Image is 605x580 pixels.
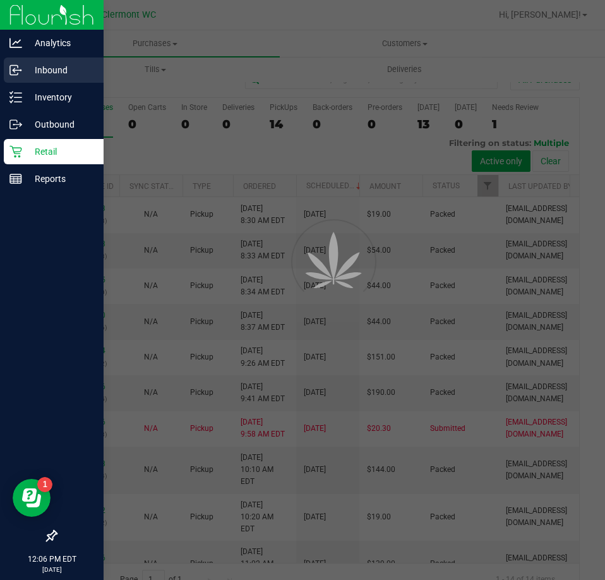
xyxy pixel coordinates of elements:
inline-svg: Retail [9,145,22,158]
inline-svg: Reports [9,172,22,185]
p: [DATE] [6,565,98,574]
p: 12:06 PM EDT [6,553,98,565]
inline-svg: Inbound [9,64,22,76]
p: Inventory [22,90,98,105]
p: Analytics [22,35,98,51]
inline-svg: Analytics [9,37,22,49]
inline-svg: Inventory [9,91,22,104]
p: Outbound [22,117,98,132]
p: Retail [22,144,98,159]
iframe: Resource center [13,479,51,517]
inline-svg: Outbound [9,118,22,131]
p: Reports [22,171,98,186]
p: Inbound [22,63,98,78]
iframe: Resource center unread badge [37,477,52,492]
